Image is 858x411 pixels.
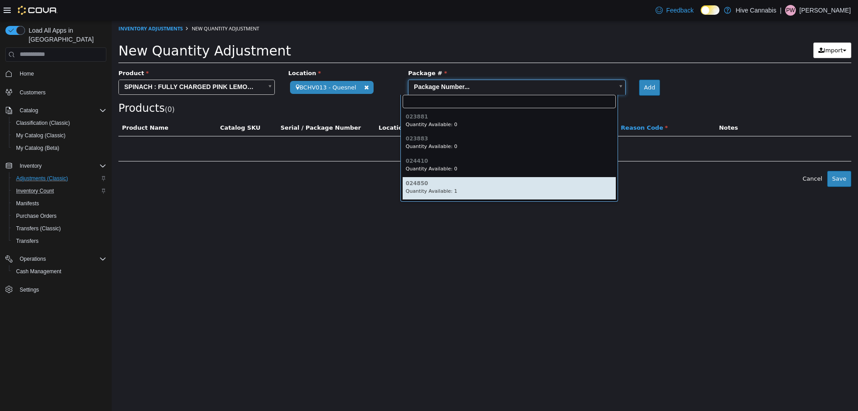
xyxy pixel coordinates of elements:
[666,6,694,15] span: Feedback
[18,6,58,15] img: Cova
[652,1,697,19] a: Feedback
[13,198,106,209] span: Manifests
[16,68,106,79] span: Home
[13,198,42,209] a: Manifests
[16,87,49,98] a: Customers
[16,144,59,152] span: My Catalog (Beta)
[20,89,46,96] span: Customers
[16,105,42,116] button: Catalog
[294,138,501,144] h6: 024410
[13,266,65,277] a: Cash Management
[294,168,346,174] small: Quantity Available: 1
[13,143,106,153] span: My Catalog (Beta)
[799,5,851,16] p: [PERSON_NAME]
[16,254,50,264] button: Operations
[16,187,54,195] span: Inventory Count
[16,161,45,171] button: Inventory
[2,283,110,296] button: Settings
[13,211,60,221] a: Purchase Orders
[13,236,106,246] span: Transfers
[20,162,42,169] span: Inventory
[20,286,39,293] span: Settings
[9,265,110,278] button: Cash Management
[16,212,57,220] span: Purchase Orders
[16,200,39,207] span: Manifests
[736,5,776,16] p: Hive Cannabis
[9,142,110,154] button: My Catalog (Beta)
[16,225,61,232] span: Transfers (Classic)
[16,254,106,264] span: Operations
[16,119,70,127] span: Classification (Classic)
[13,223,64,234] a: Transfers (Classic)
[701,5,719,15] input: Dark Mode
[20,70,34,77] span: Home
[16,86,106,97] span: Customers
[2,85,110,98] button: Customers
[13,223,106,234] span: Transfers (Classic)
[786,5,795,16] span: PW
[16,161,106,171] span: Inventory
[5,64,106,319] nav: Complex example
[13,130,106,141] span: My Catalog (Classic)
[9,129,110,142] button: My Catalog (Classic)
[9,117,110,129] button: Classification (Classic)
[13,236,42,246] a: Transfers
[16,284,106,295] span: Settings
[20,255,46,263] span: Operations
[13,211,106,221] span: Purchase Orders
[13,186,106,196] span: Inventory Count
[20,107,38,114] span: Catalog
[785,5,796,16] div: Peyton Winslow
[13,118,106,128] span: Classification (Classic)
[294,145,346,151] small: Quantity Available: 0
[13,130,69,141] a: My Catalog (Classic)
[13,266,106,277] span: Cash Management
[780,5,782,16] p: |
[2,160,110,172] button: Inventory
[294,93,501,99] h6: 023881
[16,105,106,116] span: Catalog
[9,172,110,185] button: Adjustments (Classic)
[13,143,63,153] a: My Catalog (Beta)
[13,118,74,128] a: Classification (Classic)
[294,123,346,129] small: Quantity Available: 0
[16,268,61,275] span: Cash Management
[13,173,71,184] a: Adjustments (Classic)
[16,237,38,245] span: Transfers
[13,186,58,196] a: Inventory Count
[9,197,110,210] button: Manifests
[13,173,106,184] span: Adjustments (Classic)
[16,132,66,139] span: My Catalog (Classic)
[294,115,501,121] h6: 023883
[16,175,68,182] span: Adjustments (Classic)
[2,104,110,117] button: Catalog
[9,222,110,235] button: Transfers (Classic)
[294,160,501,166] h6: 024850
[2,67,110,80] button: Home
[9,185,110,197] button: Inventory Count
[9,210,110,222] button: Purchase Orders
[25,26,106,44] span: Load All Apps in [GEOGRAPHIC_DATA]
[16,68,38,79] a: Home
[2,253,110,265] button: Operations
[16,284,42,295] a: Settings
[294,101,346,107] small: Quantity Available: 0
[9,235,110,247] button: Transfers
